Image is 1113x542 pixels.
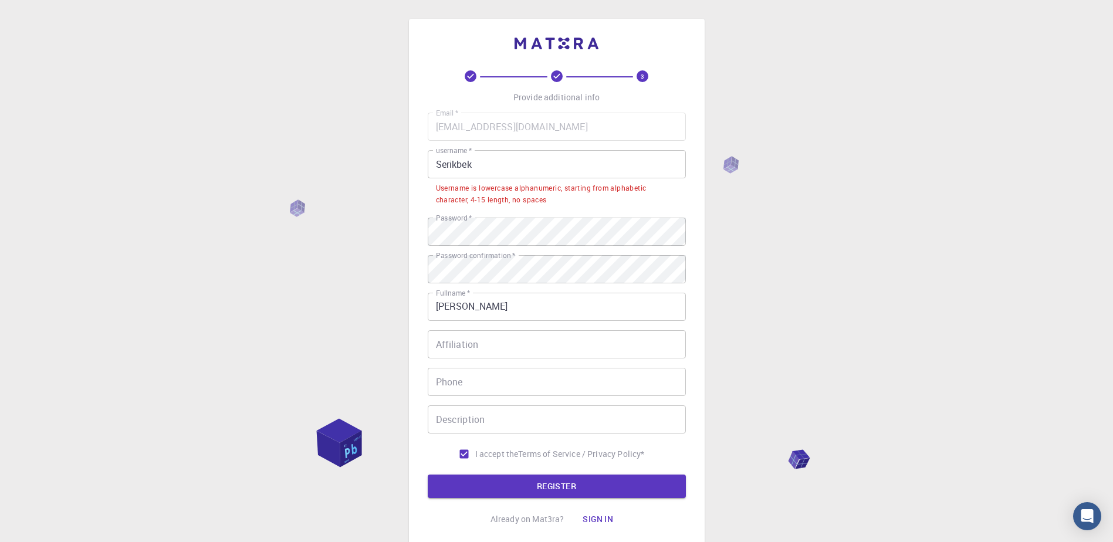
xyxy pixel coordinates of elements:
[475,448,519,460] span: I accept the
[436,213,472,223] label: Password
[490,513,564,525] p: Already on Mat3ra?
[518,448,644,460] a: Terms of Service / Privacy Policy*
[436,145,472,155] label: username
[436,182,678,206] div: Username is lowercase alphanumeric, starting from alphabetic character, 4-15 length, no spaces
[428,475,686,498] button: REGISTER
[513,92,600,103] p: Provide additional info
[1073,502,1101,530] div: Open Intercom Messenger
[436,250,515,260] label: Password confirmation
[641,72,644,80] text: 3
[518,448,644,460] p: Terms of Service / Privacy Policy *
[436,288,470,298] label: Fullname
[436,108,458,118] label: Email
[573,507,623,531] button: Sign in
